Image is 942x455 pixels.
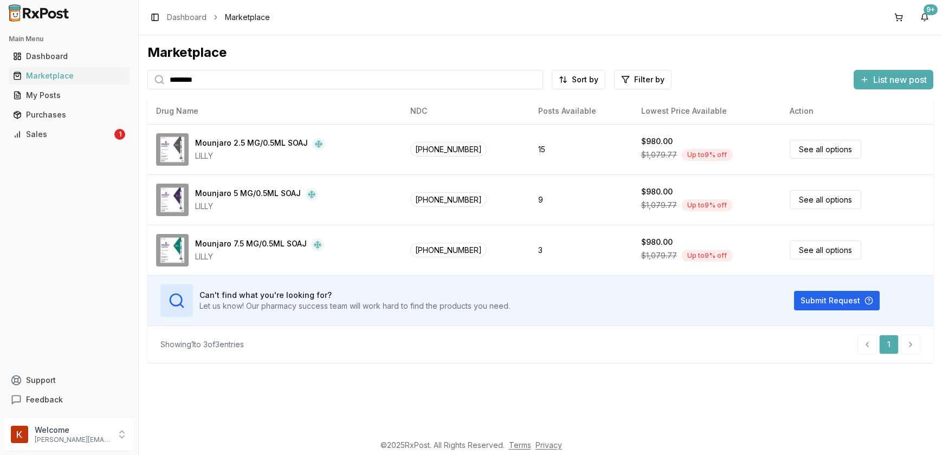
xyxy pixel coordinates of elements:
[614,70,672,89] button: Filter by
[410,192,487,207] span: [PHONE_NUMBER]
[114,129,125,140] div: 1
[905,418,931,444] iframe: Intercom live chat
[147,44,933,61] div: Marketplace
[530,174,633,225] td: 9
[402,98,530,124] th: NDC
[11,426,28,443] img: User avatar
[410,142,487,157] span: [PHONE_NUMBER]
[641,200,677,211] span: $1,079.77
[9,125,130,144] a: Sales1
[572,74,598,85] span: Sort by
[790,140,861,159] a: See all options
[4,370,134,390] button: Support
[509,440,531,450] a: Terms
[195,201,318,212] div: LILLY
[633,98,781,124] th: Lowest Price Available
[4,390,134,409] button: Feedback
[35,425,110,435] p: Welcome
[195,251,324,262] div: LILLY
[13,70,125,81] div: Marketplace
[681,199,733,211] div: Up to 9 % off
[13,90,125,101] div: My Posts
[4,106,134,123] button: Purchases
[160,339,244,350] div: Showing 1 to 3 of 3 entries
[641,149,677,160] span: $1,079.77
[924,4,938,15] div: 9+
[156,234,189,266] img: Mounjaro 7.5 MG/0.5ML SOAJ
[26,394,63,405] span: Feedback
[195,188,301,201] div: Mounjaro 5 MG/0.5ML SOAJ
[13,109,125,120] div: Purchases
[9,66,130,86] a: Marketplace
[781,98,933,124] th: Action
[9,35,130,43] h2: Main Menu
[195,138,308,151] div: Mounjaro 2.5 MG/0.5ML SOAJ
[4,126,134,143] button: Sales1
[530,225,633,275] td: 3
[4,67,134,84] button: Marketplace
[641,250,677,261] span: $1,079.77
[410,243,487,257] span: [PHONE_NUMBER]
[225,12,270,23] span: Marketplace
[790,240,861,259] a: See all options
[879,335,899,354] a: 1
[35,435,110,444] p: [PERSON_NAME][EMAIL_ADDRESS][DOMAIN_NAME]
[535,440,562,450] a: Privacy
[873,73,927,86] span: List new post
[794,291,880,310] button: Submit Request
[641,237,673,248] div: $980.00
[9,47,130,66] a: Dashboard
[634,74,664,85] span: Filter by
[167,12,207,23] a: Dashboard
[681,250,733,262] div: Up to 9 % off
[854,70,933,89] button: List new post
[195,238,307,251] div: Mounjaro 7.5 MG/0.5ML SOAJ
[530,98,633,124] th: Posts Available
[167,12,270,23] nav: breadcrumb
[857,335,920,354] nav: pagination
[4,4,74,22] img: RxPost Logo
[156,133,189,166] img: Mounjaro 2.5 MG/0.5ML SOAJ
[9,105,130,125] a: Purchases
[13,129,112,140] div: Sales
[199,290,510,301] h3: Can't find what you're looking for?
[156,184,189,216] img: Mounjaro 5 MG/0.5ML SOAJ
[9,86,130,105] a: My Posts
[552,70,605,89] button: Sort by
[147,98,402,124] th: Drug Name
[641,136,673,147] div: $980.00
[199,301,510,311] p: Let us know! Our pharmacy success team will work hard to find the products you need.
[916,9,933,26] button: 9+
[530,124,633,174] td: 15
[195,151,325,161] div: LILLY
[854,75,933,86] a: List new post
[790,190,861,209] a: See all options
[681,149,733,161] div: Up to 9 % off
[4,87,134,104] button: My Posts
[13,51,125,62] div: Dashboard
[641,186,673,197] div: $980.00
[4,48,134,65] button: Dashboard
